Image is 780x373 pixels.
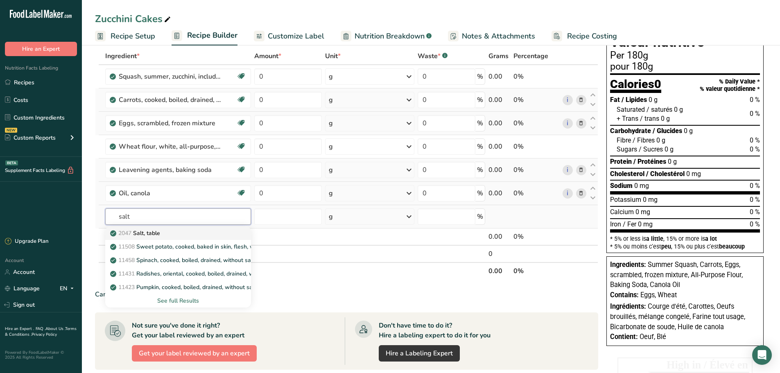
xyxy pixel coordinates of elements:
span: Ingrédients: [610,303,646,310]
th: Net Totals [104,262,487,279]
div: 0% [513,165,559,175]
span: Grams [488,51,509,61]
span: 0 % [750,208,760,216]
span: 2047 [118,229,131,237]
a: i [563,188,573,199]
div: Powered By FoodLabelMaker © 2025 All Rights Reserved [5,350,77,360]
span: 11458 [118,256,135,264]
div: g [329,212,333,222]
span: 11508 [118,243,135,251]
span: Potassium [610,196,641,203]
div: Wheat flour, white, all-purpose, self-rising, enriched [119,142,221,151]
div: See full Results [105,294,251,307]
a: 11458Spinach, cooked, boiled, drained, without salt [105,253,251,267]
span: 0 g [674,106,683,113]
div: Can't find your ingredient? [95,289,598,299]
span: 0 mg [635,208,650,216]
div: Eggs, scrambled, frozen mixture [119,118,221,128]
span: 0 g [665,145,674,153]
a: Notes & Attachments [448,27,535,45]
div: EN [60,284,77,294]
div: 0 [488,249,510,259]
div: 0.00 [488,165,510,175]
div: NEW [5,128,17,133]
a: Recipe Costing [552,27,617,45]
span: 0 g [684,127,693,135]
button: Hire an Expert [5,42,77,56]
span: Nutrition Breakdown [355,31,425,42]
div: Calories [610,78,661,93]
span: 0 g [668,158,677,165]
span: 0 mg [643,196,658,203]
div: g [329,95,333,105]
span: 0 mg [686,170,701,178]
span: Contains: [610,291,639,299]
span: Courge d'été, Carottes, Oeufs brouillés, mélange congelé, Farine tout usage, Bicarbonate de soude... [610,303,745,330]
span: / Sucres [639,145,663,153]
div: 0.00 [488,142,510,151]
a: Recipe Setup [95,27,155,45]
span: Ingredient [105,51,140,61]
span: 0 % [750,136,760,144]
div: Custom Reports [5,133,56,142]
span: / trans [640,115,659,122]
div: 0% [513,232,559,242]
span: Protein [610,158,632,165]
span: a little [646,235,663,242]
span: Calcium [610,208,634,216]
p: Spinach, cooked, boiled, drained, without salt [112,256,255,264]
div: Not sure you've done it right? Get your label reviewed by an expert [132,321,244,340]
p: Pumpkin, cooked, boiled, drained, without salt [112,283,256,292]
span: Summer Squash, Carrots, Eggs, scrambled, frozen mixture, All-Purpose Flour, Baking Soda, Canola Oil [610,261,743,289]
span: 0 % [750,196,760,203]
span: Contient: [610,333,638,341]
div: 0.00 [488,72,510,81]
span: a lot [705,235,717,242]
a: 11423Pumpkin, cooked, boiled, drained, without salt [105,280,251,294]
span: / Cholestérol [646,170,685,178]
div: pour 180g [610,62,760,72]
div: Upgrade Plan [5,237,48,246]
div: 0% [513,95,559,105]
span: 0 g [649,96,658,104]
div: 0% [513,188,559,198]
div: 0% [513,72,559,81]
span: 0 % [750,182,760,190]
span: + Trans [617,115,638,122]
span: Carbohydrate [610,127,651,135]
div: BETA [5,161,18,165]
span: / saturés [647,106,672,113]
span: Recipe Builder [187,30,237,41]
div: Oil, canola [119,188,221,198]
div: Per 180g [610,51,760,61]
a: Hire an Expert . [5,326,34,332]
div: Waste [418,51,448,61]
a: Privacy Policy [32,332,57,337]
a: 11508Sweet potato, cooked, baked in skin, flesh, without salt [105,240,251,253]
span: Percentage [513,51,548,61]
a: i [563,95,573,105]
span: 0 g [656,136,665,144]
a: i [563,118,573,129]
span: Recipe Setup [111,31,155,42]
span: 0 mg [634,182,649,190]
div: g [329,165,333,175]
span: 0 [654,77,661,91]
div: 0% [513,142,559,151]
a: About Us . [45,326,65,332]
th: 0.00 [487,262,512,279]
span: 0 % [750,145,760,153]
div: 0.00 [488,188,510,198]
span: Amount [254,51,281,61]
span: Recipe Costing [567,31,617,42]
span: / Protéines [633,158,666,165]
span: / Lipides [622,96,647,104]
a: FAQ . [36,326,45,332]
span: beaucoup [719,243,745,250]
span: 11423 [118,283,135,291]
span: 0 mg [638,220,653,228]
div: Squash, summer, zucchini, includes skin, cooked, boiled, drained, without salt [119,72,221,81]
a: 2047Salt, table [105,226,251,240]
span: Ingredients: [610,261,646,269]
span: Iron [610,220,621,228]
